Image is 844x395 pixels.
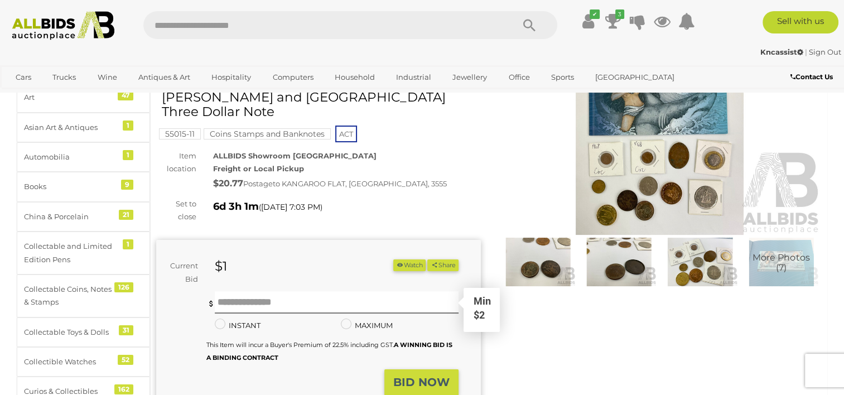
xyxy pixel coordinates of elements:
[744,238,819,286] a: More Photos(7)
[501,68,537,86] a: Office
[90,68,124,86] a: Wine
[213,178,243,189] strong: $20.77
[162,20,478,119] h1: Australian Coins Including 2001 Fifty Cent Federation, Two 1968 One Cents, Ferry Token, [GEOGRAPH...
[763,11,838,33] a: Sell with us
[498,26,822,235] img: Australian Coins Including 2001 Fifty Cent Federation, Two 1968 One Cents, Ferry Token, UK 1898 O...
[327,68,382,86] a: Household
[206,341,452,362] small: This Item will incur a Buyer's Premium of 22.5% including GST.
[393,259,426,271] li: Watch this item
[17,142,150,172] a: Automobilia 1
[118,355,133,365] div: 52
[24,180,116,193] div: Books
[156,259,206,286] div: Current Bid
[204,68,258,86] a: Hospitality
[17,113,150,142] a: Asian Art & Antiques 1
[662,238,737,286] img: Australian Coins Including 2001 Fifty Cent Federation, Two 1968 One Cents, Ferry Token, UK 1898 O...
[24,326,116,339] div: Collectable Toys & Dolls
[17,347,150,377] a: Collectible Watches 52
[501,11,557,39] button: Search
[790,73,833,81] b: Contact Us
[24,151,116,163] div: Automobilia
[119,325,133,335] div: 31
[273,179,447,188] span: to KANGAROO FLAT, [GEOGRAPHIC_DATA], 3555
[213,151,377,160] strong: ALLBIDS Showroom [GEOGRAPHIC_DATA]
[17,202,150,232] a: China & Porcelain 21
[341,319,393,332] label: MAXIMUM
[159,129,201,138] a: 55015-11
[24,210,116,223] div: China & Porcelain
[389,68,438,86] a: Industrial
[581,238,657,286] img: Australian Coins Including 2001 Fifty Cent Federation, Two 1968 One Cents, Ferry Token, UK 1898 O...
[114,282,133,292] div: 126
[760,47,805,56] a: Kncassist
[445,68,494,86] a: Jewellery
[131,68,197,86] a: Antiques & Art
[215,319,261,332] label: INSTANT
[123,150,133,160] div: 1
[24,91,116,104] div: Art
[17,274,150,317] a: Collectable Coins, Notes & Stamps 126
[393,259,426,271] button: Watch
[114,384,133,394] div: 162
[588,68,682,86] a: [GEOGRAPHIC_DATA]
[123,239,133,249] div: 1
[605,11,621,31] a: 3
[213,164,304,173] strong: Freight or Local Pickup
[159,128,201,139] mark: 55015-11
[121,180,133,190] div: 9
[206,341,452,362] b: A WINNING BID IS A BINDING CONTRACT
[590,9,600,19] i: ✔
[215,258,227,274] strong: $1
[744,238,819,286] img: Australian Coins Including 2001 Fifty Cent Federation, Two 1968 One Cents, Ferry Token, UK 1898 O...
[213,176,481,192] div: Postage
[393,375,450,389] strong: BID NOW
[580,11,597,31] a: ✔
[6,11,120,40] img: Allbids.com.au
[465,294,499,331] div: Min $2
[17,83,150,112] a: Art 47
[148,197,205,224] div: Set to close
[17,232,150,274] a: Collectable and Limited Edition Pens 1
[24,355,116,368] div: Collectible Watches
[17,172,150,201] a: Books 9
[261,202,320,212] span: [DATE] 7:03 PM
[265,68,320,86] a: Computers
[204,128,331,139] mark: Coins Stamps and Banknotes
[805,47,807,56] span: |
[427,259,458,271] button: Share
[204,129,331,138] a: Coins Stamps and Banknotes
[24,283,116,309] div: Collectable Coins, Notes & Stamps
[790,71,836,83] a: Contact Us
[500,238,576,286] img: Australian Coins Including 2001 Fifty Cent Federation, Two 1968 One Cents, Ferry Token, UK 1898 O...
[17,317,150,347] a: Collectable Toys & Dolls 31
[24,121,116,134] div: Asian Art & Antiques
[335,126,357,142] span: ACT
[148,150,205,176] div: Item location
[213,200,259,213] strong: 6d 3h 1m
[760,47,803,56] strong: Kncassist
[24,240,116,266] div: Collectable and Limited Edition Pens
[615,9,624,19] i: 3
[123,121,133,131] div: 1
[45,68,83,86] a: Trucks
[544,68,581,86] a: Sports
[753,253,809,273] span: More Photos (7)
[259,203,322,211] span: ( )
[8,68,38,86] a: Cars
[809,47,841,56] a: Sign Out
[119,210,133,220] div: 21
[118,90,133,100] div: 47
